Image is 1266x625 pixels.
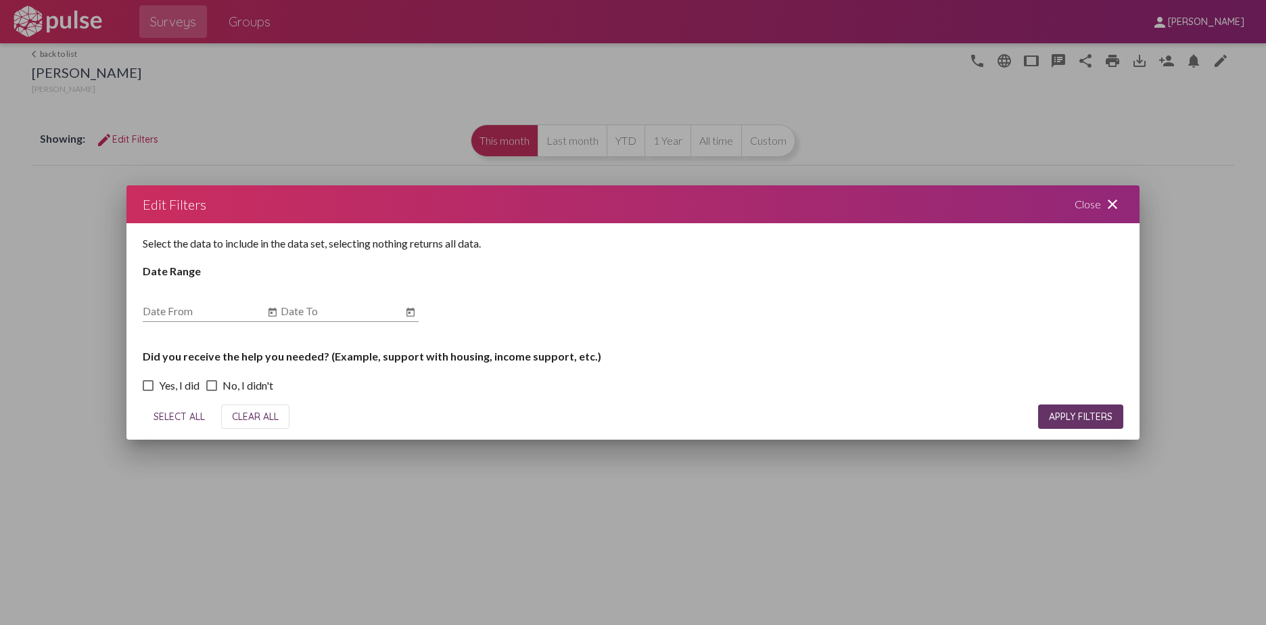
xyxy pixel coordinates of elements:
[1038,404,1123,429] button: APPLY FILTERS
[221,404,289,429] button: CLEAR ALL
[143,264,1123,277] h4: Date Range
[143,350,1123,363] h4: Did you receive the help you needed? (Example, support with housing, income support, etc.)
[1104,196,1121,212] mat-icon: close
[264,304,281,321] button: Open calendar
[402,304,419,321] button: Open calendar
[1049,411,1112,423] span: APPLY FILTERS
[159,377,200,394] span: Yes, I did
[143,237,481,250] span: Select the data to include in the data set, selecting nothing returns all data.
[1058,185,1140,223] div: Close
[222,377,273,394] span: No, I didn't
[232,411,279,423] span: CLEAR ALL
[143,404,216,429] button: SELECT ALL
[143,193,206,215] div: Edit Filters
[154,411,205,423] span: SELECT ALL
